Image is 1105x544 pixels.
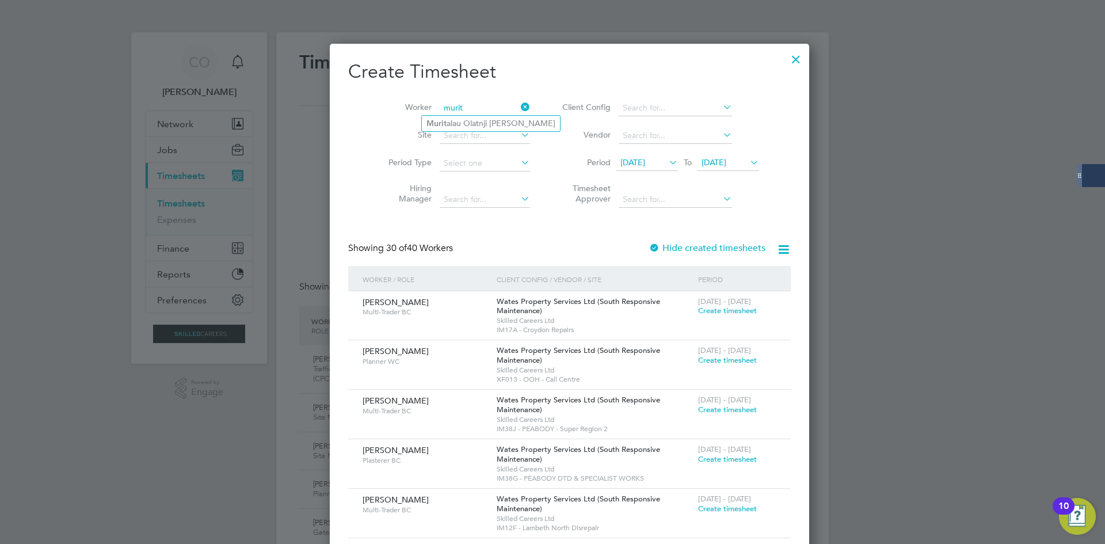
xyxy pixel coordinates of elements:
[497,296,660,316] span: Wates Property Services Ltd (South Responsive Maintenance)
[440,155,530,172] input: Select one
[559,183,611,204] label: Timesheet Approver
[698,395,751,405] span: [DATE] - [DATE]
[494,266,695,292] div: Client Config / Vendor / Site
[440,192,530,208] input: Search for...
[497,415,692,424] span: Skilled Careers Ltd
[559,102,611,112] label: Client Config
[559,130,611,140] label: Vendor
[497,375,692,384] span: XF013 - OOH - Call Centre
[348,242,455,254] div: Showing
[426,119,447,128] b: Murit
[363,297,429,307] span: [PERSON_NAME]
[380,157,432,168] label: Period Type
[440,100,530,116] input: Search for...
[698,296,751,306] span: [DATE] - [DATE]
[386,242,407,254] span: 30 of
[363,445,429,455] span: [PERSON_NAME]
[497,474,692,483] span: IM38G - PEABODY DTD & SPECIALIST WORKS
[363,456,488,465] span: Plasterer BC
[380,130,432,140] label: Site
[698,405,757,414] span: Create timesheet
[363,346,429,356] span: [PERSON_NAME]
[698,444,751,454] span: [DATE] - [DATE]
[497,424,692,433] span: IM38J - PEABODY - Super Region 2
[380,102,432,112] label: Worker
[360,266,494,292] div: Worker / Role
[497,494,660,513] span: Wates Property Services Ltd (South Responsive Maintenance)
[363,357,488,366] span: Planner WC
[680,155,695,170] span: To
[497,395,660,414] span: Wates Property Services Ltd (South Responsive Maintenance)
[497,514,692,523] span: Skilled Careers Ltd
[497,345,660,365] span: Wates Property Services Ltd (South Responsive Maintenance)
[363,505,488,515] span: Multi-Trader BC
[363,494,429,505] span: [PERSON_NAME]
[619,100,732,116] input: Search for...
[497,316,692,325] span: Skilled Careers Ltd
[497,366,692,375] span: Skilled Careers Ltd
[363,395,429,406] span: [PERSON_NAME]
[698,345,751,355] span: [DATE] - [DATE]
[619,128,732,144] input: Search for...
[363,406,488,416] span: Multi-Trader BC
[559,157,611,168] label: Period
[380,183,432,204] label: Hiring Manager
[620,157,645,168] span: [DATE]
[698,504,757,513] span: Create timesheet
[649,242,765,254] label: Hide created timesheets
[702,157,726,168] span: [DATE]
[698,355,757,365] span: Create timesheet
[422,116,560,131] li: alau Olatnji [PERSON_NAME]
[698,454,757,464] span: Create timesheet
[363,307,488,317] span: Multi-Trader BC
[1058,506,1069,521] div: 10
[497,325,692,334] span: IM17A - Croydon Repairs
[348,60,791,84] h2: Create Timesheet
[386,242,453,254] span: 40 Workers
[619,192,732,208] input: Search for...
[497,465,692,474] span: Skilled Careers Ltd
[497,523,692,532] span: IM12F - Lambeth North Disrepair
[497,444,660,464] span: Wates Property Services Ltd (South Responsive Maintenance)
[698,306,757,315] span: Create timesheet
[440,128,530,144] input: Search for...
[695,266,779,292] div: Period
[698,494,751,504] span: [DATE] - [DATE]
[1059,498,1096,535] button: Open Resource Center, 10 new notifications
